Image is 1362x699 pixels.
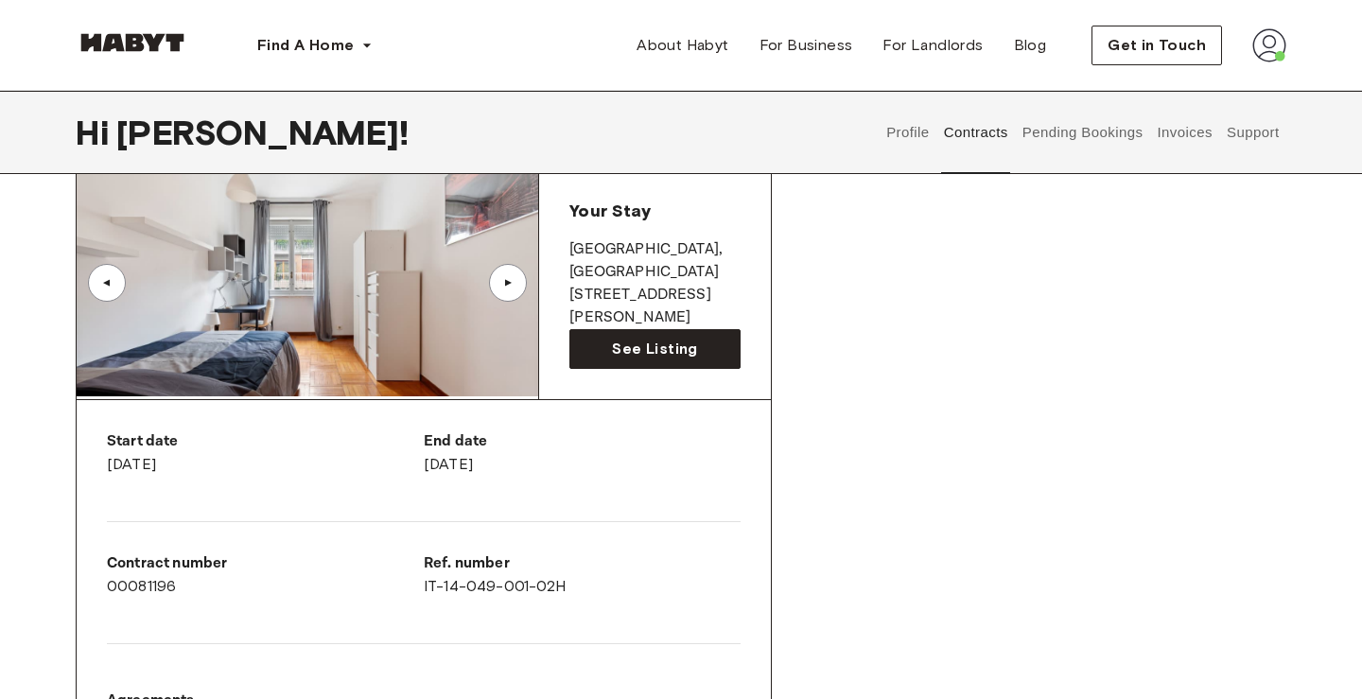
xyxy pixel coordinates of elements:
a: For Business [744,26,868,64]
span: Blog [1014,34,1047,57]
span: About Habyt [637,34,728,57]
div: 00081196 [107,552,424,598]
p: Start date [107,430,424,453]
div: user profile tabs [880,91,1286,174]
span: [PERSON_NAME] ! [116,113,409,152]
button: Profile [884,91,933,174]
button: Invoices [1155,91,1214,174]
button: Contracts [941,91,1010,174]
p: [STREET_ADDRESS][PERSON_NAME] [569,284,741,329]
div: IT-14-049-001-02H [424,552,741,598]
span: Get in Touch [1108,34,1206,57]
button: Find A Home [242,26,388,64]
img: Habyt [76,33,189,52]
img: Image of the room [77,169,538,396]
span: Find A Home [257,34,354,57]
button: Pending Bookings [1020,91,1145,174]
p: End date [424,430,741,453]
a: For Landlords [867,26,998,64]
span: Your Stay [569,201,650,221]
a: Blog [999,26,1062,64]
div: [DATE] [107,430,424,476]
p: Contract number [107,552,424,575]
div: ▲ [498,277,517,288]
a: See Listing [569,329,741,369]
a: About Habyt [621,26,743,64]
div: ▲ [97,277,116,288]
div: [DATE] [424,430,741,476]
span: For Landlords [882,34,983,57]
span: For Business [760,34,853,57]
p: [GEOGRAPHIC_DATA] , [GEOGRAPHIC_DATA] [569,238,741,284]
img: avatar [1252,28,1286,62]
p: Ref. number [424,552,741,575]
button: Support [1224,91,1282,174]
span: See Listing [612,338,697,360]
button: Get in Touch [1091,26,1222,65]
span: Hi [76,113,116,152]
